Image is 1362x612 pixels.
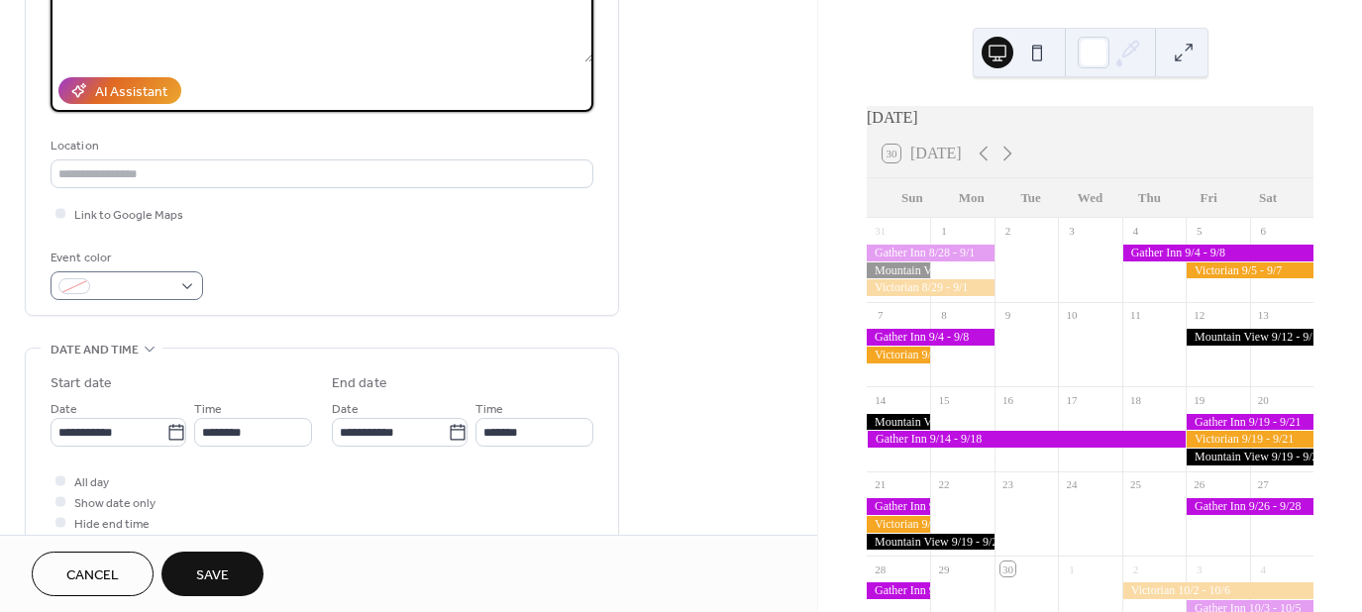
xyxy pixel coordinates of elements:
div: Mountain View 8/29 - 8/31 [867,262,930,279]
span: All day [74,472,109,493]
div: 14 [873,392,888,407]
div: Sat [1238,178,1298,218]
div: Mountain View 9/19 - 9/22 [867,534,995,551]
div: Victorian 9/19 - 9/21 [1186,431,1313,448]
div: 18 [1128,392,1143,407]
div: 29 [936,561,951,576]
div: 16 [1000,392,1015,407]
div: Gather Inn 9/4 - 9/8 [867,329,995,346]
div: Sun [883,178,942,218]
div: 26 [1192,477,1206,492]
div: Mountain View 9/19 - 9/22 [1186,449,1313,465]
button: Cancel [32,552,154,596]
span: Time [475,399,503,420]
div: 2 [1128,561,1143,576]
div: 31 [873,224,888,239]
div: Gather Inn 9/19 - 9/21 [867,498,930,515]
div: 20 [1256,392,1271,407]
div: 21 [873,477,888,492]
div: Victorian 9/5 - 9/7 [1186,262,1313,279]
div: Start date [51,373,112,394]
div: Gather Inn 9/26 - 9/28 [867,582,930,599]
div: 25 [1128,477,1143,492]
span: Date [332,399,359,420]
div: 17 [1064,392,1079,407]
div: 4 [1128,224,1143,239]
div: Fri [1179,178,1238,218]
div: Thu [1119,178,1179,218]
span: Date and time [51,340,139,360]
div: 13 [1256,308,1271,323]
div: 1 [1064,561,1079,576]
div: 4 [1256,561,1271,576]
div: Gather Inn 9/19 - 9/21 [1186,414,1313,431]
div: 19 [1192,392,1206,407]
span: Date [51,399,77,420]
div: 28 [873,561,888,576]
div: Victorian 10/2 - 10/6 [1122,582,1313,599]
div: Gather Inn 9/14 - 9/18 [867,431,1186,448]
div: 24 [1064,477,1079,492]
div: Gather Inn 9/4 - 9/8 [1122,245,1313,261]
div: Mountain View 9/12 - 9/14 [1186,329,1313,346]
button: Save [161,552,263,596]
div: 9 [1000,308,1015,323]
span: Show date only [74,493,156,514]
span: Hide end time [74,514,150,535]
div: 3 [1064,224,1079,239]
div: 5 [1192,224,1206,239]
button: AI Assistant [58,77,181,104]
div: Gather Inn 8/28 - 9/1 [867,245,995,261]
div: 7 [873,308,888,323]
div: Tue [1001,178,1061,218]
div: 2 [1000,224,1015,239]
div: 22 [936,477,951,492]
span: Link to Google Maps [74,205,183,226]
div: AI Assistant [95,82,167,103]
div: Gather Inn 9/26 - 9/28 [1186,498,1313,515]
span: Cancel [66,565,119,586]
div: Victorian 8/29 - 9/1 [867,279,995,296]
div: 30 [1000,561,1015,576]
div: Event color [51,248,199,268]
div: 10 [1064,308,1079,323]
div: 11 [1128,308,1143,323]
span: Time [194,399,222,420]
div: Mon [942,178,1001,218]
div: 15 [936,392,951,407]
div: [DATE] [867,106,1313,130]
span: Save [196,565,229,586]
div: Mountain View 9/12 - 9/14 [867,414,930,431]
div: Victorian 9/5 - 9/7 [867,347,930,363]
div: Victorian 9/19 - 9/21 [867,516,930,533]
div: Location [51,136,589,156]
div: End date [332,373,387,394]
div: 27 [1256,477,1271,492]
div: 8 [936,308,951,323]
div: 6 [1256,224,1271,239]
div: 12 [1192,308,1206,323]
div: 1 [936,224,951,239]
div: 23 [1000,477,1015,492]
div: 3 [1192,561,1206,576]
div: Wed [1061,178,1120,218]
